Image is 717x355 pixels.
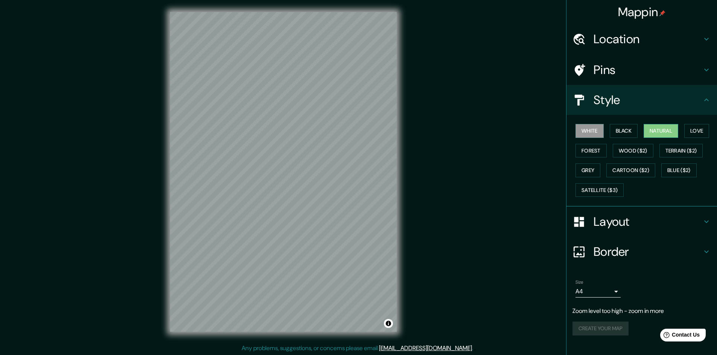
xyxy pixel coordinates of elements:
[575,279,583,286] label: Size
[594,244,702,259] h4: Border
[566,207,717,237] div: Layout
[572,307,711,316] p: Zoom level too high - zoom in more
[594,214,702,229] h4: Layout
[613,144,653,158] button: Wood ($2)
[379,344,472,352] a: [EMAIL_ADDRESS][DOMAIN_NAME]
[594,32,702,47] h4: Location
[644,124,678,138] button: Natural
[242,344,473,353] p: Any problems, suggestions, or concerns please email .
[575,144,607,158] button: Forest
[606,163,655,177] button: Cartoon ($2)
[594,92,702,107] h4: Style
[473,344,474,353] div: .
[684,124,709,138] button: Love
[659,144,703,158] button: Terrain ($2)
[474,344,476,353] div: .
[575,163,600,177] button: Grey
[650,326,709,347] iframe: Help widget launcher
[594,62,702,77] h4: Pins
[575,183,624,197] button: Satellite ($3)
[566,24,717,54] div: Location
[566,237,717,267] div: Border
[566,85,717,115] div: Style
[575,286,621,298] div: A4
[659,10,665,16] img: pin-icon.png
[575,124,604,138] button: White
[610,124,638,138] button: Black
[170,12,397,332] canvas: Map
[618,5,666,20] h4: Mappin
[661,163,697,177] button: Blue ($2)
[384,319,393,328] button: Toggle attribution
[566,55,717,85] div: Pins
